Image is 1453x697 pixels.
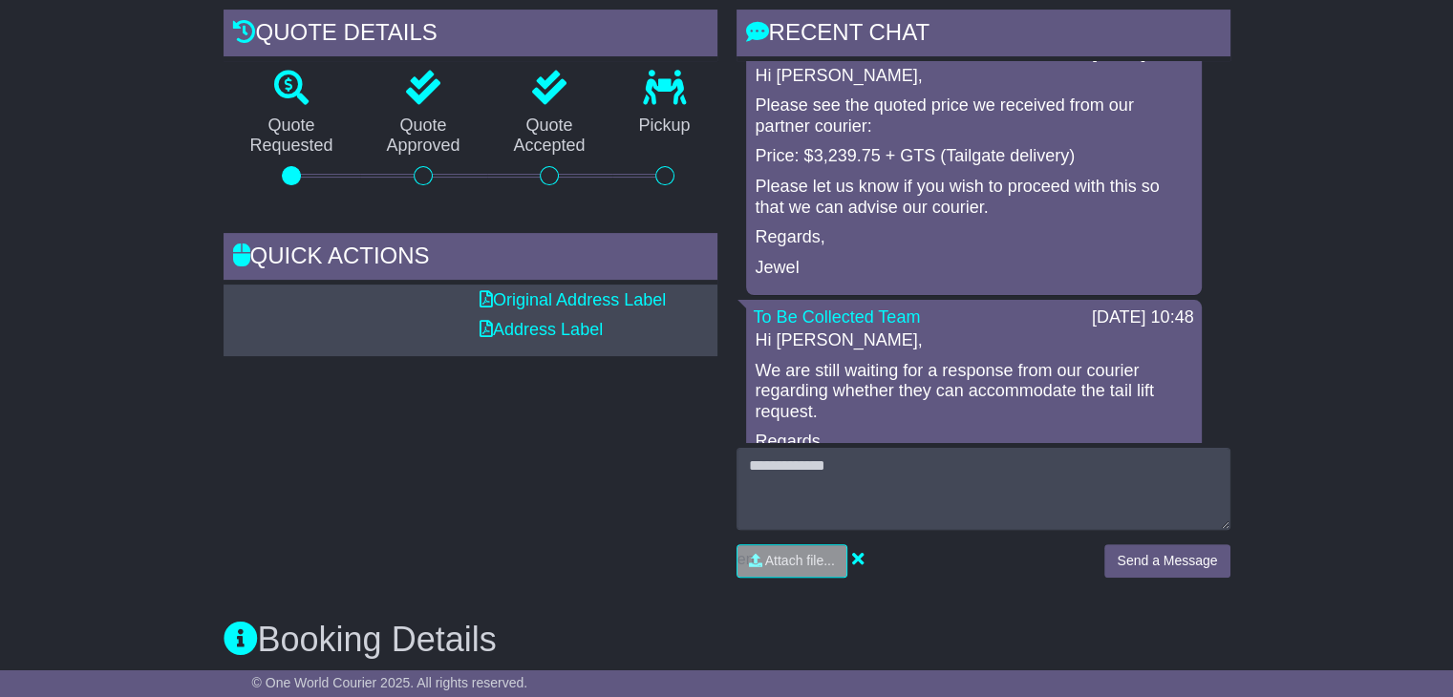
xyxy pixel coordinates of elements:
div: [DATE] 10:48 [1092,307,1194,328]
a: To Be Collected Team [754,307,921,327]
p: Please see the quoted price we received from our partner courier: [756,95,1192,137]
p: Quote Approved [360,116,487,157]
p: Pickup [612,116,717,137]
p: Regards, [756,432,1192,453]
p: Regards, [756,227,1192,248]
p: Price: $3,239.75 + GTS (Tailgate delivery) [756,146,1192,167]
div: Quick Actions [224,233,717,285]
div: Quote Details [224,10,717,61]
a: Address Label [480,320,603,339]
div: RECENT CHAT [737,10,1230,61]
p: We are still waiting for a response from our courier regarding whether they can accommodate the t... [756,361,1192,423]
p: Jewel [756,258,1192,279]
p: Please let us know if you wish to proceed with this so that we can advise our courier. [756,177,1192,218]
h3: Booking Details [224,621,1230,659]
a: To Be Collected Team [754,43,921,62]
a: Original Address Label [480,290,666,309]
p: Hi [PERSON_NAME], [756,330,1192,351]
span: © One World Courier 2025. All rights reserved. [252,675,528,690]
p: Quote Requested [224,116,360,157]
button: Send a Message [1104,544,1229,578]
p: Hi [PERSON_NAME], [756,66,1192,87]
p: Quote Accepted [487,116,612,157]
